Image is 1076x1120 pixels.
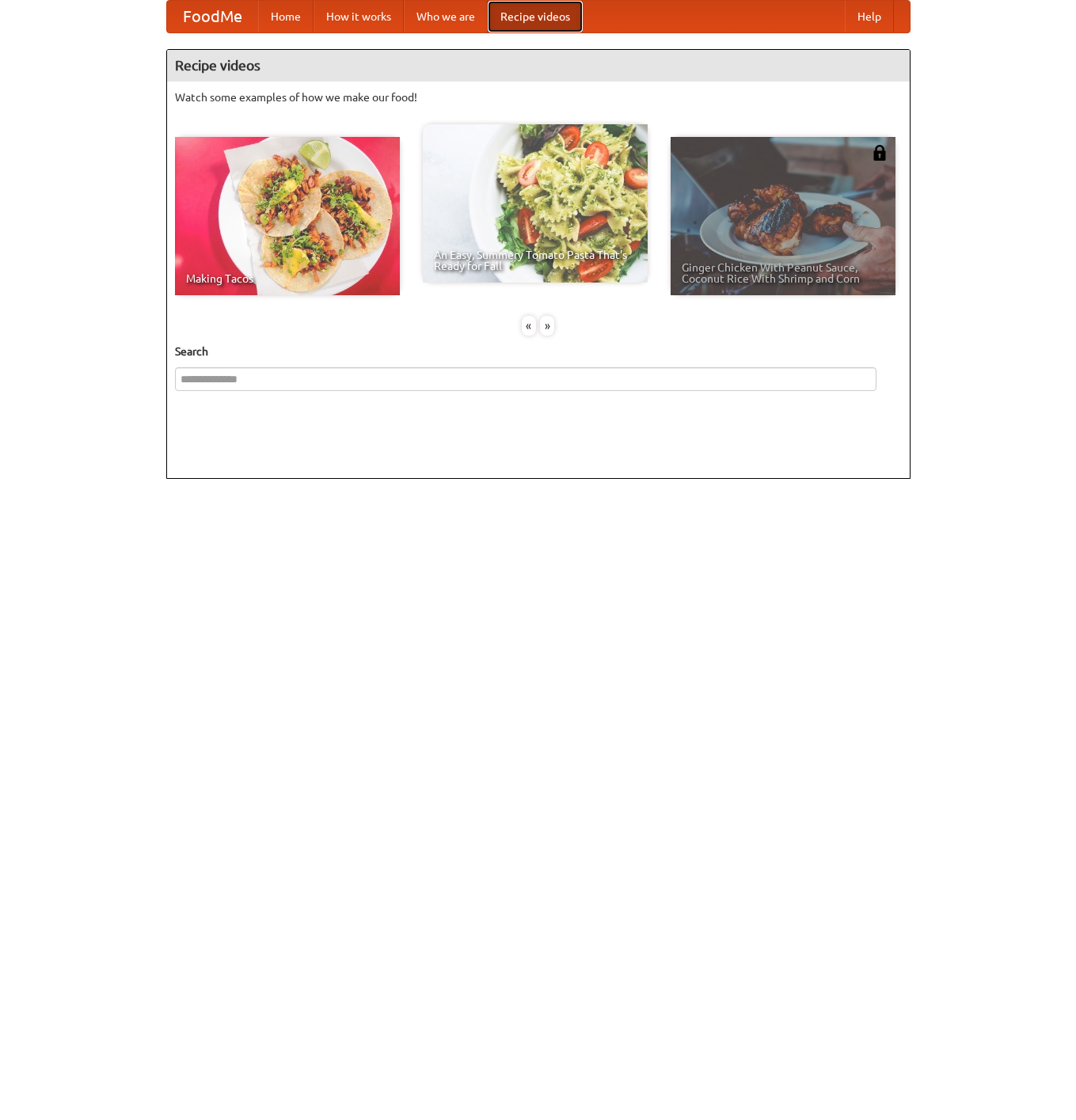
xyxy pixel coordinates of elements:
h4: Recipe videos [167,50,910,82]
p: Watch some examples of how we make our food! [175,89,902,105]
img: 483408.png [872,145,888,161]
a: Making Tacos [175,137,400,295]
div: « [522,316,536,336]
a: An Easy, Summery Tomato Pasta That's Ready for Fall [423,124,648,283]
a: How it works [314,1,404,32]
div: » [540,316,554,336]
a: Home [258,1,314,32]
a: Who we are [404,1,488,32]
h5: Search [175,344,902,359]
a: FoodMe [167,1,258,32]
span: An Easy, Summery Tomato Pasta That's Ready for Fall [434,249,637,271]
span: Making Tacos [186,273,389,284]
a: Recipe videos [488,1,583,32]
a: Help [845,1,894,32]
